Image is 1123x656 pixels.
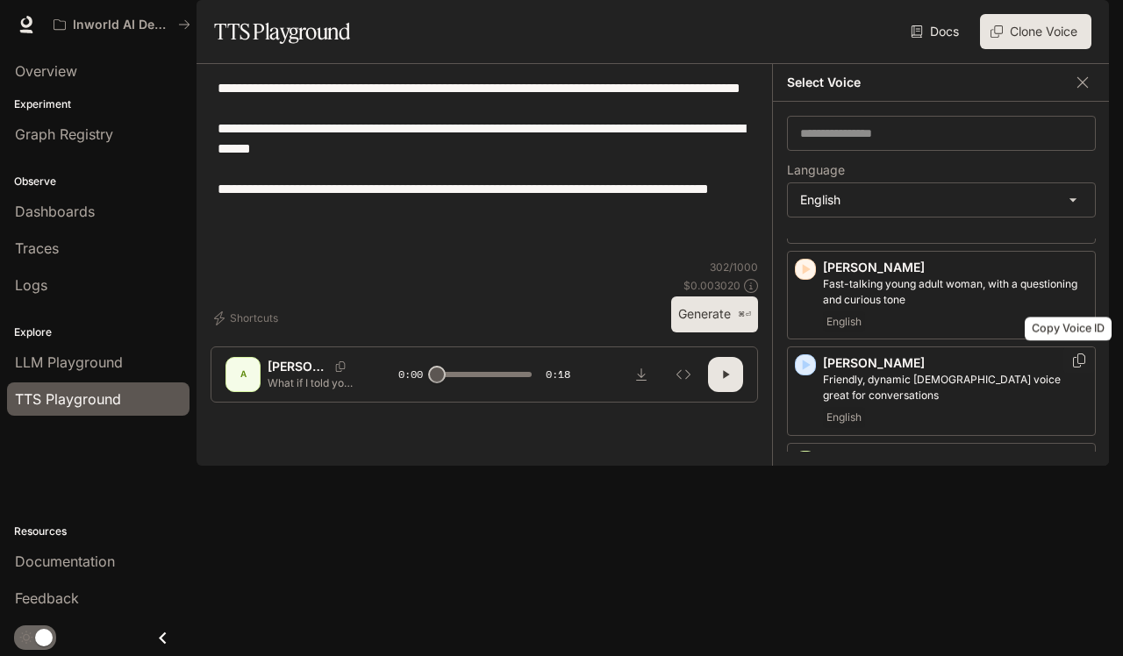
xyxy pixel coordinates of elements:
div: Copy Voice ID [1025,317,1112,341]
button: Clone Voice [980,14,1091,49]
button: Download audio [624,357,659,392]
p: [PERSON_NAME] [823,259,1088,276]
p: Language [787,164,845,176]
div: A [229,360,257,389]
p: Inworld AI Demos [73,18,171,32]
p: [PERSON_NAME] [823,451,1088,468]
button: Shortcuts [211,304,285,332]
button: Copy Voice ID [1070,353,1088,367]
button: Inspect [666,357,701,392]
button: All workspaces [46,7,198,42]
a: Docs [907,14,966,49]
button: Generate⌘⏎ [671,296,758,332]
p: [PERSON_NAME] [268,358,328,375]
div: English [788,183,1095,217]
button: Copy Voice ID [328,361,353,372]
span: English [823,311,865,332]
p: [PERSON_NAME] [823,354,1088,372]
span: English [823,407,865,428]
p: What if I told you that your entire reality is nothing more than a reflection of your consciousne... [268,375,356,390]
span: 0:00 [398,366,423,383]
p: Friendly, dynamic male voice great for conversations [823,372,1088,403]
p: ⌘⏎ [738,310,751,320]
h1: TTS Playground [214,14,350,49]
p: Fast-talking young adult woman, with a questioning and curious tone [823,276,1088,308]
span: 0:18 [546,366,570,383]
